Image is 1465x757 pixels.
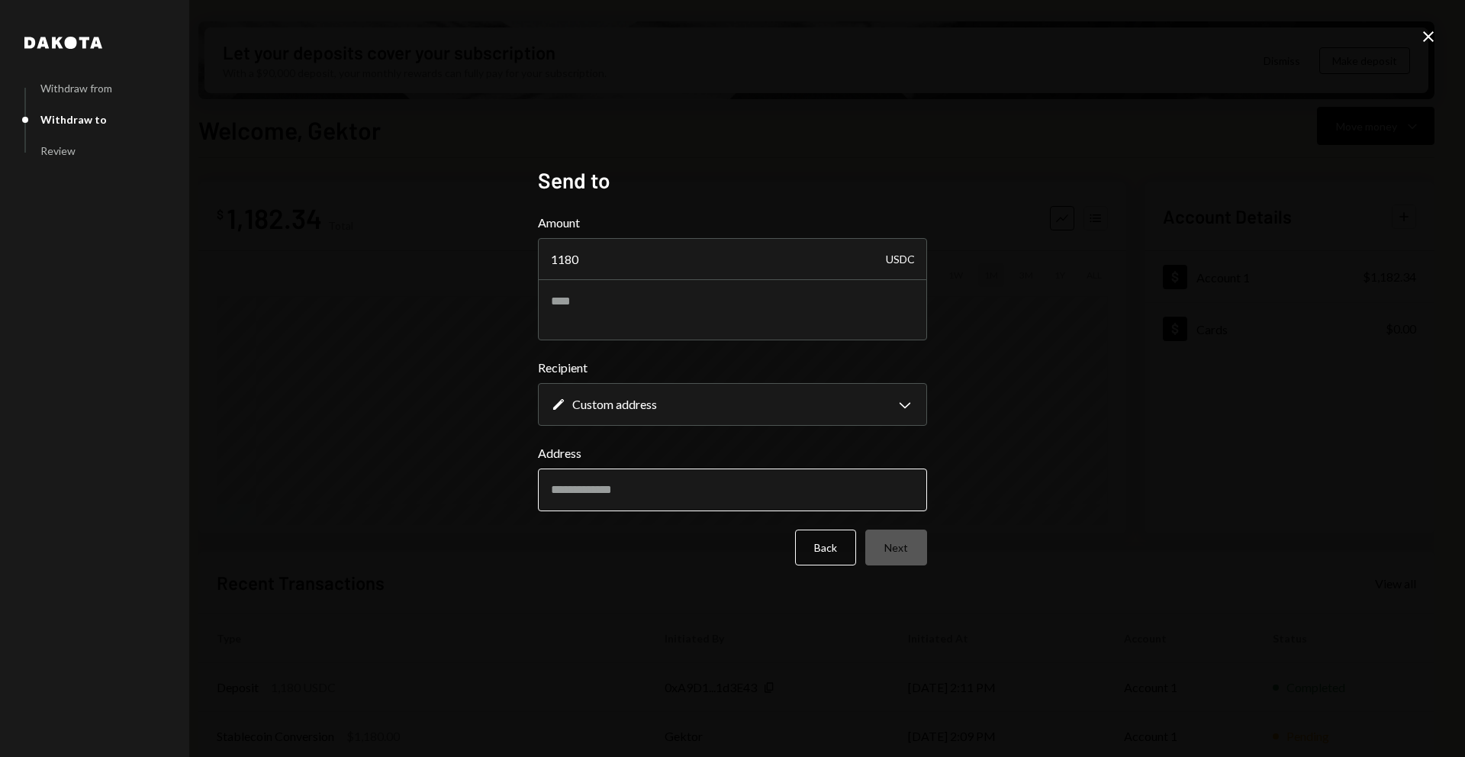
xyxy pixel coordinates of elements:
div: USDC [886,238,915,281]
div: Review [40,144,76,157]
input: Enter amount [538,238,927,281]
button: Recipient [538,383,927,426]
div: Withdraw to [40,113,107,126]
div: Withdraw from [40,82,112,95]
button: Back [795,530,856,565]
label: Recipient [538,359,927,377]
h2: Send to [538,166,927,195]
label: Address [538,444,927,462]
label: Amount [538,214,927,232]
